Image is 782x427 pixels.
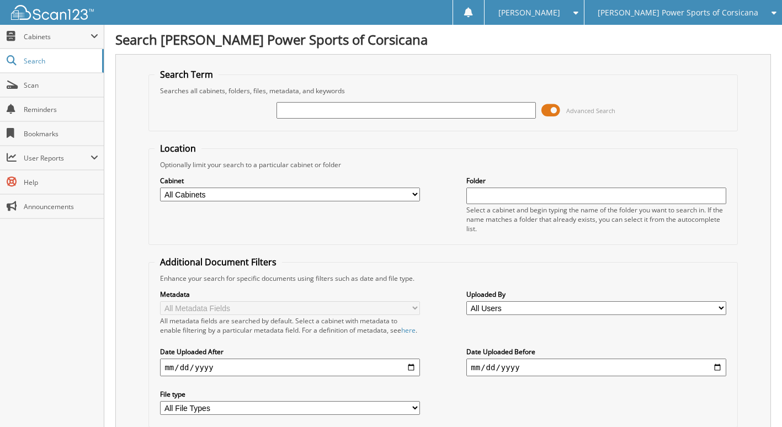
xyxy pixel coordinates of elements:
[466,290,726,299] label: Uploaded By
[498,9,560,16] span: [PERSON_NAME]
[401,325,416,335] a: here
[24,153,91,163] span: User Reports
[24,178,98,187] span: Help
[160,176,419,185] label: Cabinet
[598,9,758,16] span: [PERSON_NAME] Power Sports of Corsicana
[160,347,419,356] label: Date Uploaded After
[155,86,731,95] div: Searches all cabinets, folders, files, metadata, and keywords
[24,129,98,138] span: Bookmarks
[466,347,726,356] label: Date Uploaded Before
[566,106,615,115] span: Advanced Search
[160,290,419,299] label: Metadata
[155,68,219,81] legend: Search Term
[24,202,98,211] span: Announcements
[727,374,782,427] iframe: Chat Widget
[466,176,726,185] label: Folder
[11,5,94,20] img: scan123-logo-white.svg
[115,30,771,49] h1: Search [PERSON_NAME] Power Sports of Corsicana
[24,105,98,114] span: Reminders
[24,81,98,90] span: Scan
[160,316,419,335] div: All metadata fields are searched by default. Select a cabinet with metadata to enable filtering b...
[155,274,731,283] div: Enhance your search for specific documents using filters such as date and file type.
[466,205,726,233] div: Select a cabinet and begin typing the name of the folder you want to search in. If the name match...
[155,256,282,268] legend: Additional Document Filters
[160,359,419,376] input: start
[466,359,726,376] input: end
[155,160,731,169] div: Optionally limit your search to a particular cabinet or folder
[155,142,201,154] legend: Location
[24,56,97,66] span: Search
[160,389,419,399] label: File type
[24,32,91,41] span: Cabinets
